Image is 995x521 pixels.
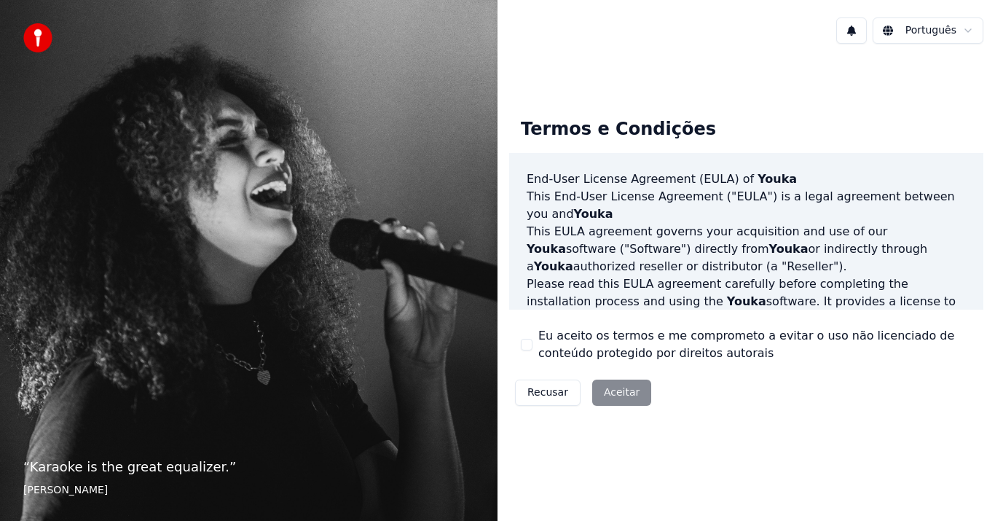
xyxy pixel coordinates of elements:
[515,380,581,406] button: Recusar
[727,294,766,308] span: Youka
[23,457,474,477] p: “ Karaoke is the great equalizer. ”
[527,275,966,345] p: Please read this EULA agreement carefully before completing the installation process and using th...
[23,23,52,52] img: youka
[527,188,966,223] p: This End-User License Agreement ("EULA") is a legal agreement between you and
[527,171,966,188] h3: End-User License Agreement (EULA) of
[758,172,797,186] span: Youka
[527,223,966,275] p: This EULA agreement governs your acquisition and use of our software ("Software") directly from o...
[534,259,573,273] span: Youka
[23,483,474,498] footer: [PERSON_NAME]
[538,327,972,362] label: Eu aceito os termos e me comprometo a evitar o uso não licenciado de conteúdo protegido por direi...
[509,106,728,153] div: Termos e Condições
[574,207,613,221] span: Youka
[527,242,566,256] span: Youka
[769,242,809,256] span: Youka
